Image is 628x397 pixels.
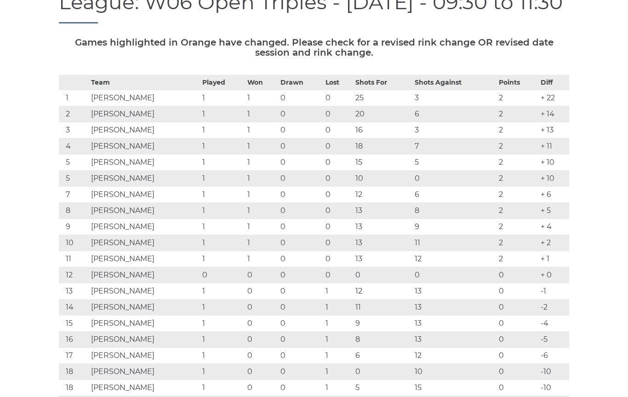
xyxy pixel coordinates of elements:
td: 12 [353,283,412,299]
td: 1 [200,348,245,364]
td: 1 [200,106,245,122]
td: 0 [278,348,323,364]
td: [PERSON_NAME] [89,90,200,106]
td: [PERSON_NAME] [89,219,200,235]
td: 2 [497,171,538,187]
td: 2 [497,106,538,122]
td: 0 [497,283,538,299]
td: 0 [245,316,278,332]
td: + 6 [538,187,569,203]
td: 2 [497,235,538,251]
td: 1 [245,171,278,187]
td: 13 [412,316,497,332]
td: 0 [497,380,538,396]
td: 1 [200,90,245,106]
td: 9 [412,219,497,235]
td: [PERSON_NAME] [89,106,200,122]
td: 0 [497,267,538,283]
td: -1 [538,283,569,299]
td: 2 [497,155,538,171]
td: 0 [245,332,278,348]
td: [PERSON_NAME] [89,203,200,219]
td: 1 [245,106,278,122]
h5: Games highlighted in Orange have changed. Please check for a revised rink change OR revised date ... [59,37,569,58]
td: 1 [323,380,353,396]
td: 1 [200,219,245,235]
td: 10 [412,364,497,380]
td: 1 [200,122,245,138]
td: [PERSON_NAME] [89,316,200,332]
td: + 13 [538,122,569,138]
td: 0 [278,219,323,235]
td: 11 [353,299,412,316]
td: 1 [245,138,278,155]
td: 1 [245,219,278,235]
td: 13 [353,203,412,219]
th: Shots For [353,75,412,90]
td: [PERSON_NAME] [89,138,200,155]
td: 0 [323,235,353,251]
td: 0 [278,364,323,380]
td: + 0 [538,267,569,283]
td: 0 [278,380,323,396]
td: 0 [323,219,353,235]
td: 1 [200,203,245,219]
td: + 4 [538,219,569,235]
td: 0 [323,267,353,283]
td: 17 [59,348,89,364]
td: 13 [59,283,89,299]
td: 0 [245,348,278,364]
td: 0 [278,90,323,106]
td: [PERSON_NAME] [89,364,200,380]
td: 5 [412,155,497,171]
td: 1 [245,122,278,138]
td: 0 [278,203,323,219]
td: 8 [59,203,89,219]
td: 3 [412,122,497,138]
td: 2 [497,90,538,106]
td: 0 [245,364,278,380]
td: 0 [323,155,353,171]
td: 16 [353,122,412,138]
td: 4 [59,138,89,155]
td: 0 [278,171,323,187]
td: 1 [200,187,245,203]
td: 1 [245,235,278,251]
td: 0 [278,138,323,155]
td: 1 [323,348,353,364]
td: 15 [353,155,412,171]
td: 1 [200,332,245,348]
th: Played [200,75,245,90]
td: 5 [59,171,89,187]
th: Shots Against [412,75,497,90]
td: 0 [323,187,353,203]
th: Won [245,75,278,90]
td: + 22 [538,90,569,106]
td: [PERSON_NAME] [89,122,200,138]
td: 6 [412,187,497,203]
th: Diff [538,75,569,90]
td: 1 [323,283,353,299]
td: 0 [245,380,278,396]
td: 1 [245,90,278,106]
td: 3 [59,122,89,138]
td: 9 [59,219,89,235]
td: 9 [353,316,412,332]
td: 1 [200,283,245,299]
td: 1 [200,171,245,187]
td: 0 [323,251,353,267]
td: 0 [497,364,538,380]
td: 5 [59,155,89,171]
td: + 14 [538,106,569,122]
td: [PERSON_NAME] [89,187,200,203]
td: 1 [59,90,89,106]
td: -4 [538,316,569,332]
td: [PERSON_NAME] [89,283,200,299]
td: 11 [412,235,497,251]
td: 1 [245,187,278,203]
td: 13 [412,332,497,348]
td: [PERSON_NAME] [89,155,200,171]
td: -10 [538,380,569,396]
td: 1 [245,251,278,267]
td: 6 [353,348,412,364]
